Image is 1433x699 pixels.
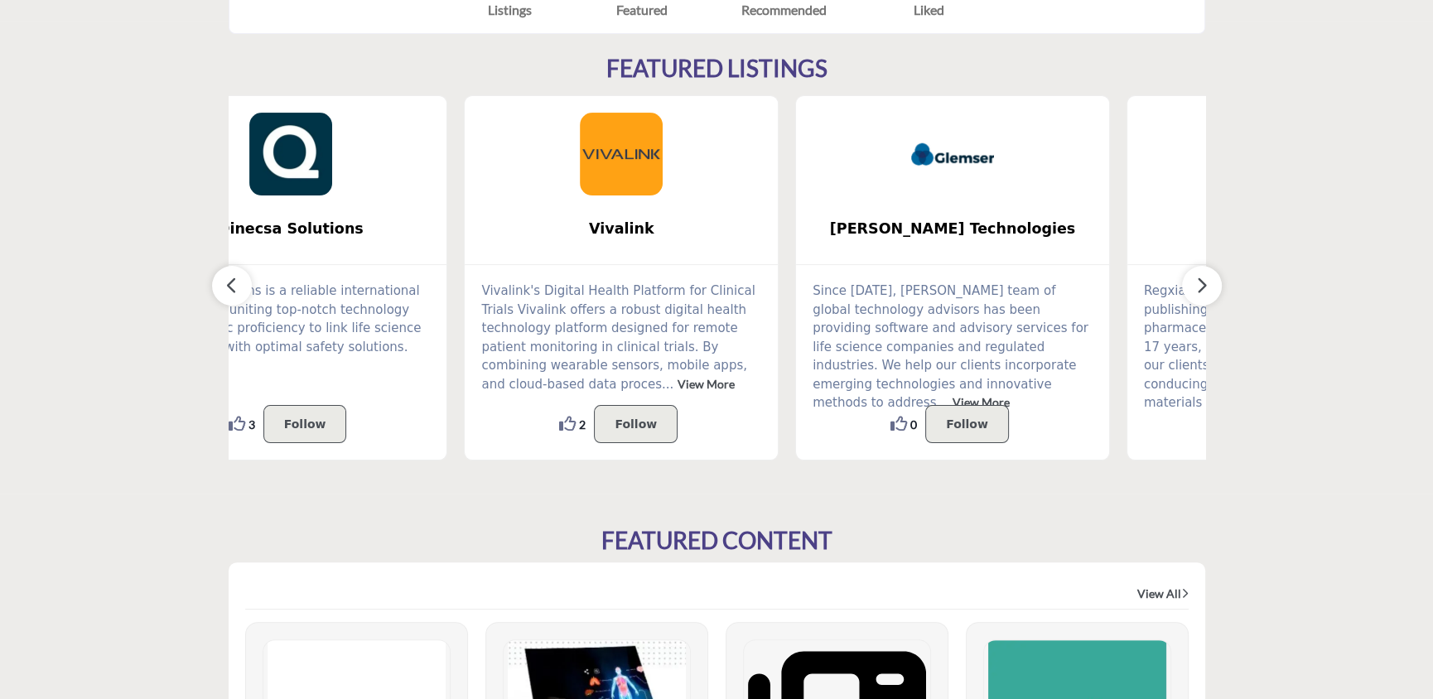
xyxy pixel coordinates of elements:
[594,405,678,443] button: Follow
[490,207,753,251] b: Vivalink
[249,113,332,195] img: Qinecsa Solutions
[134,207,447,251] a: Qinecsa Solutions
[1137,586,1189,602] a: View All
[606,55,827,83] h2: FEATURED LISTINGS
[284,414,326,434] p: Follow
[925,405,1009,443] button: Follow
[952,395,1009,409] a: View More
[601,527,832,555] h2: FEATURED CONTENT
[813,282,1093,412] p: Since [DATE], [PERSON_NAME] team of global technology advisors has been providing software and ad...
[821,207,1084,251] b: Glemser Technologies
[580,113,663,195] img: Vivalink
[481,282,761,393] p: Vivalink's Digital Health Platform for Clinical Trials Vivalink offers a robust digital health te...
[911,113,994,195] img: Glemser Technologies
[796,207,1109,251] a: [PERSON_NAME] Technologies
[662,377,673,392] span: ...
[946,414,988,434] p: Follow
[821,218,1084,239] span: [PERSON_NAME] Technologies
[678,377,735,391] a: View More
[1152,207,1416,251] b: Regxia Inc.
[936,395,948,410] span: ...
[910,416,917,433] span: 0
[159,207,422,251] b: Qinecsa Solutions
[1152,218,1416,239] span: Regxia Inc.
[615,414,657,434] p: Follow
[1144,282,1424,412] p: Regxia is a unique regulatory and e-publishing consulting firm serving the pharmaceutical and bio...
[490,218,753,239] span: Vivalink
[151,282,431,356] p: Qinecsa Solutions is a reliable international collaborator uniting top-notch technology and scien...
[263,405,347,443] button: Follow
[465,207,778,251] a: Vivalink
[579,416,586,433] span: 2
[248,416,255,433] span: 3
[159,218,422,239] span: Qinecsa Solutions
